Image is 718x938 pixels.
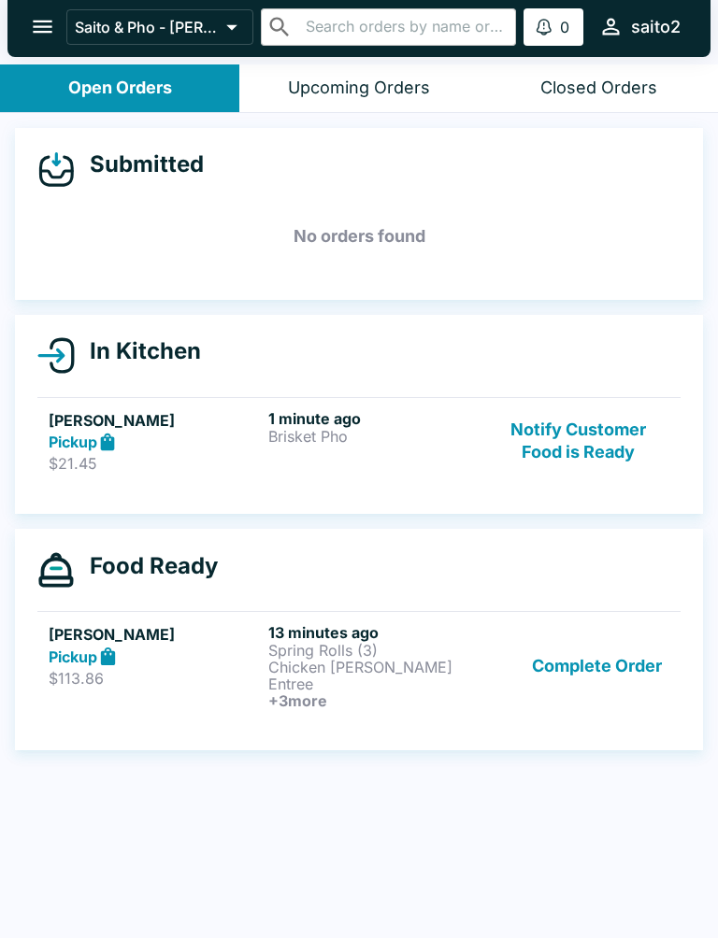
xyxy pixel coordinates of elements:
[488,409,669,474] button: Notify Customer Food is Ready
[524,623,669,709] button: Complete Order
[37,611,681,720] a: [PERSON_NAME]Pickup$113.8613 minutes agoSpring Rolls (3)Chicken [PERSON_NAME] Entree+3moreComplet...
[37,397,681,485] a: [PERSON_NAME]Pickup$21.451 minute agoBrisket PhoNotify Customer Food is Ready
[268,642,481,659] p: Spring Rolls (3)
[268,623,481,642] h6: 13 minutes ago
[49,433,97,451] strong: Pickup
[75,337,201,365] h4: In Kitchen
[75,552,218,580] h4: Food Ready
[75,150,204,178] h4: Submitted
[288,78,430,99] div: Upcoming Orders
[68,78,172,99] div: Open Orders
[268,659,481,692] p: Chicken [PERSON_NAME] Entree
[49,623,261,646] h5: [PERSON_NAME]
[268,428,481,445] p: Brisket Pho
[49,669,261,688] p: $113.86
[37,203,681,270] h5: No orders found
[19,3,66,50] button: open drawer
[66,9,253,45] button: Saito & Pho - [PERSON_NAME]
[631,16,681,38] div: saito2
[49,409,261,432] h5: [PERSON_NAME]
[591,7,688,47] button: saito2
[49,454,261,473] p: $21.45
[540,78,657,99] div: Closed Orders
[560,18,569,36] p: 0
[49,647,97,666] strong: Pickup
[268,692,481,709] h6: + 3 more
[268,409,481,428] h6: 1 minute ago
[300,14,508,40] input: Search orders by name or phone number
[75,18,219,36] p: Saito & Pho - [PERSON_NAME]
